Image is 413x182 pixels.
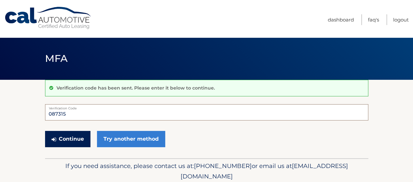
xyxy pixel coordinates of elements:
a: Cal Automotive [4,7,92,30]
a: Try another method [97,131,165,147]
span: [PHONE_NUMBER] [194,162,252,170]
a: FAQ's [368,14,379,25]
a: Dashboard [328,14,354,25]
label: Verification Code [45,104,368,109]
span: MFA [45,52,68,64]
button: Continue [45,131,90,147]
span: [EMAIL_ADDRESS][DOMAIN_NAME] [181,162,348,180]
a: Logout [393,14,409,25]
p: If you need assistance, please contact us at: or email us at [49,161,364,182]
p: Verification code has been sent. Please enter it below to continue. [56,85,215,91]
input: Verification Code [45,104,368,120]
